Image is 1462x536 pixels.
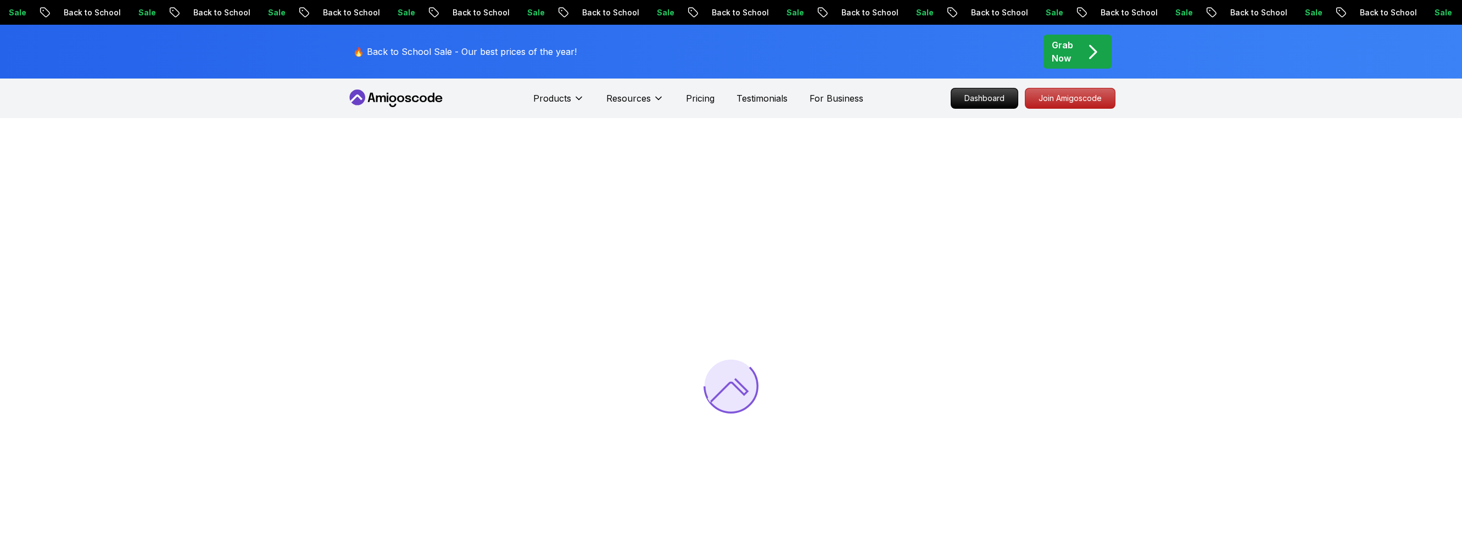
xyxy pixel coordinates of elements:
[775,7,811,18] p: Sale
[53,7,127,18] p: Back to School
[127,7,163,18] p: Sale
[182,7,257,18] p: Back to School
[646,7,681,18] p: Sale
[830,7,905,18] p: Back to School
[516,7,551,18] p: Sale
[701,7,775,18] p: Back to School
[951,88,1018,109] a: Dashboard
[1090,7,1164,18] p: Back to School
[387,7,422,18] p: Sale
[1025,88,1115,109] a: Join Amigoscode
[905,7,940,18] p: Sale
[1164,7,1199,18] p: Sale
[312,7,387,18] p: Back to School
[442,7,516,18] p: Back to School
[533,92,571,105] p: Products
[533,92,584,114] button: Products
[1052,38,1073,65] p: Grab Now
[1349,7,1424,18] p: Back to School
[686,92,715,105] a: Pricing
[1424,7,1459,18] p: Sale
[571,7,646,18] p: Back to School
[810,92,863,105] a: For Business
[606,92,664,114] button: Resources
[1219,7,1294,18] p: Back to School
[353,45,577,58] p: 🔥 Back to School Sale - Our best prices of the year!
[1294,7,1329,18] p: Sale
[257,7,292,18] p: Sale
[606,92,651,105] p: Resources
[736,92,788,105] a: Testimonials
[1035,7,1070,18] p: Sale
[960,7,1035,18] p: Back to School
[1025,88,1115,108] p: Join Amigoscode
[951,88,1018,108] p: Dashboard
